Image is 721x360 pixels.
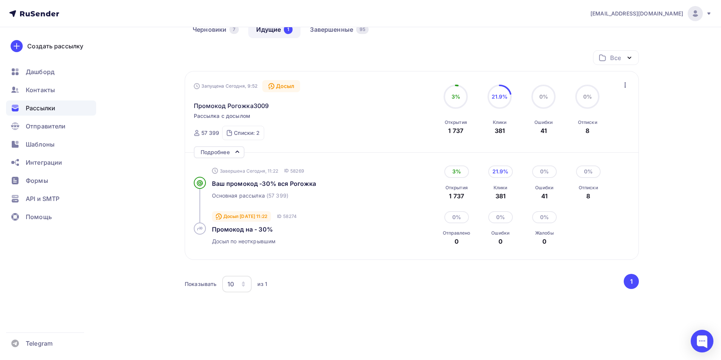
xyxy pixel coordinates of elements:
[579,192,598,201] div: 8
[201,129,220,137] div: 57 399
[26,85,55,94] span: Контакты
[590,6,712,21] a: [EMAIL_ADDRESS][DOMAIN_NAME]
[212,180,316,187] span: Ваш промокод -30% вся Рогожка
[444,211,469,223] div: 0%
[576,165,601,178] div: 0%
[201,148,230,157] div: Подробнее
[6,137,96,152] a: Шаблоны
[492,93,508,100] span: 21.9%
[26,212,52,221] span: Помощь
[222,275,252,293] button: 10
[266,192,288,199] span: (57 399)
[578,119,597,125] div: Отписки
[283,213,297,219] span: 58274
[26,194,59,203] span: API и SMTP
[302,21,377,38] a: Завершенные95
[579,185,598,191] div: Отписки
[6,173,96,188] a: Формы
[212,226,273,233] span: Промокод на - 30%
[194,112,251,120] span: Рассылка с досылом
[6,82,96,97] a: Контакты
[194,101,269,110] span: Промокод Рогожка3009
[212,179,385,188] a: Ваш промокод -30% вся Рогожка
[445,185,468,191] div: Открытия
[445,119,467,125] div: Открытия
[532,211,557,223] div: 0%
[534,119,553,125] div: Ошибки
[185,21,247,38] a: Черновики7
[26,122,66,131] span: Отправители
[26,176,48,185] span: Формы
[488,211,513,223] div: 0%
[623,274,639,289] ul: Pagination
[494,192,508,201] div: 381
[6,119,96,134] a: Отправители
[290,168,304,174] span: 58269
[535,192,553,201] div: 41
[229,25,239,34] div: 7
[539,93,548,100] span: 0%
[277,213,282,220] span: ID
[212,238,276,245] span: Досыл по неоткрывшим
[491,237,509,246] div: 0
[26,339,53,348] span: Telegram
[26,158,62,167] span: Интеграции
[262,80,301,92] div: Досыл
[6,100,96,116] a: Рассылки
[610,53,621,62] div: Все
[493,119,507,125] div: Клики
[540,126,547,135] div: 41
[494,185,508,191] div: Клики
[593,50,639,65] button: Все
[586,126,589,135] div: 8
[443,237,470,246] div: 0
[26,140,55,149] span: Шаблоны
[491,230,509,236] div: Ошибки
[495,126,505,135] div: 381
[356,25,369,34] div: 95
[248,21,301,38] a: Идущие1
[284,25,293,34] div: 1
[532,165,557,178] div: 0%
[284,167,289,175] span: ID
[194,83,258,89] div: Запущена Сегодня, 9:52
[257,280,267,288] div: из 1
[443,230,470,236] div: Отправлено
[26,67,55,76] span: Дашборд
[535,230,554,236] div: Жалобы
[535,237,554,246] div: 0
[26,104,55,113] span: Рассылки
[445,192,468,201] div: 1 737
[234,129,260,137] div: Списки: 2
[624,274,639,289] button: Go to page 1
[590,10,683,17] span: [EMAIL_ADDRESS][DOMAIN_NAME]
[27,42,83,51] div: Создать рассылку
[6,64,96,79] a: Дашборд
[488,165,513,178] div: 21.9%
[212,225,385,234] a: Промокод на - 30%
[444,165,469,178] div: 3%
[448,126,463,135] div: 1 737
[212,211,271,222] div: Досыл [DATE] 11:22
[220,168,278,174] span: Завершена Сегодня, 11:22
[583,93,592,100] span: 0%
[227,280,234,289] div: 10
[535,185,553,191] div: Ошибки
[212,192,265,199] span: Основная рассылка
[185,280,216,288] div: Показывать
[452,93,460,100] span: 3%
